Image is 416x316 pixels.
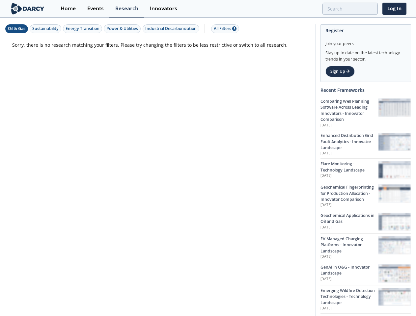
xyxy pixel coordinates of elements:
[143,24,199,33] button: Industrial Decarbonization
[320,158,411,182] a: Flare Monitoring - Technology Landscape [DATE] Flare Monitoring - Technology Landscape preview
[61,6,76,11] div: Home
[325,36,406,47] div: Join your peers
[320,202,378,208] p: [DATE]
[320,130,411,158] a: Enhanced Distribution Grid Fault Analytics - Innovator Landscape [DATE] Enhanced Distribution Gri...
[320,182,411,210] a: Geochemical Fingerprinting for Production Allocation - Innovator Comparison [DATE] Geochemical Fi...
[320,151,378,156] p: [DATE]
[325,66,355,77] a: Sign Up
[320,254,378,259] p: [DATE]
[382,3,406,15] a: Log In
[320,262,411,285] a: GenAI in O&G - Innovator Landscape [DATE] GenAI in O&G - Innovator Landscape preview
[320,173,378,178] p: [DATE]
[320,84,411,96] div: Recent Frameworks
[150,6,177,11] div: Innovators
[214,26,236,32] div: All Filters
[320,288,378,306] div: Emerging Wildfire Detection Technologies - Technology Landscape
[320,184,378,202] div: Geochemical Fingerprinting for Production Allocation - Innovator Comparison
[320,236,378,254] div: EV Managed Charging Platforms - Innovator Landscape
[320,161,378,173] div: Flare Monitoring - Technology Landscape
[320,225,378,230] p: [DATE]
[320,213,378,225] div: Geochemical Applications in Oil and Gas
[5,24,28,33] button: Oil & Gas
[320,133,378,151] div: Enhanced Distribution Grid Fault Analytics - Innovator Landscape
[211,24,239,33] button: All Filters 5
[10,3,46,14] img: logo-wide.svg
[320,123,378,128] p: [DATE]
[232,26,236,31] span: 5
[320,306,378,311] p: [DATE]
[66,26,99,32] div: Energy Transition
[30,24,61,33] button: Sustainability
[145,26,197,32] div: Industrial Decarbonization
[325,47,406,62] div: Stay up to date on the latest technology trends in your sector.
[12,41,304,48] p: Sorry, there is no research matching your filters. Please try changing the filters to be less res...
[320,285,411,313] a: Emerging Wildfire Detection Technologies - Technology Landscape [DATE] Emerging Wildfire Detectio...
[320,233,411,262] a: EV Managed Charging Platforms - Innovator Landscape [DATE] EV Managed Charging Platforms - Innova...
[320,210,411,233] a: Geochemical Applications in Oil and Gas [DATE] Geochemical Applications in Oil and Gas preview
[320,98,378,123] div: Comparing Well Planning Software Across Leading Innovators - Innovator Comparison
[104,24,141,33] button: Power & Utilities
[32,26,59,32] div: Sustainability
[115,6,138,11] div: Research
[320,264,378,276] div: GenAI in O&G - Innovator Landscape
[63,24,102,33] button: Energy Transition
[8,26,25,32] div: Oil & Gas
[87,6,104,11] div: Events
[325,25,406,36] div: Register
[322,3,378,15] input: Advanced Search
[320,96,411,130] a: Comparing Well Planning Software Across Leading Innovators - Innovator Comparison [DATE] Comparin...
[320,276,378,282] p: [DATE]
[106,26,138,32] div: Power & Utilities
